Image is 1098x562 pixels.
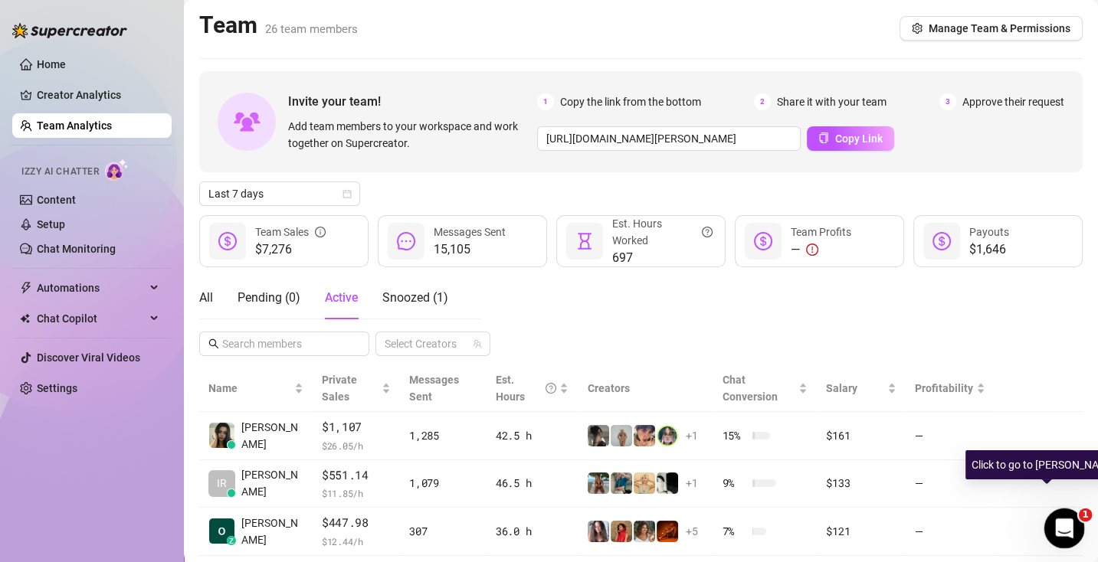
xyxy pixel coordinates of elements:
span: Private Sales [322,374,357,403]
span: 15,105 [434,240,506,259]
span: question-circle [546,371,556,405]
span: 2 [754,93,771,110]
span: hourglass [575,232,594,250]
a: Chat Monitoring [37,243,116,255]
td: — [906,508,995,556]
span: [PERSON_NAME] [241,419,303,453]
img: Krish [209,518,234,544]
img: bonnierides [634,425,655,446]
img: comicaltaco [657,472,678,494]
span: Chat Conversion [722,374,777,403]
span: Share it with your team [777,93,887,110]
img: i_want_candy [634,521,655,542]
img: Actually.Maria [634,472,655,494]
span: search [208,338,219,349]
div: z [227,536,236,545]
div: 42.5 h [496,427,569,444]
div: $133 [826,475,896,492]
td: — [906,460,995,508]
span: dollar-circle [932,232,951,250]
span: + 1 [685,475,697,492]
img: Chat Copilot [20,313,30,324]
a: Creator Analytics [37,83,159,107]
span: [PERSON_NAME] [241,466,303,500]
td: — [906,412,995,460]
div: 1,079 [409,475,477,492]
span: Active [325,290,358,305]
div: Est. Hours [496,371,557,405]
img: logo-BBDzfeDw.svg [12,23,127,38]
span: exclamation-circle [806,243,818,256]
div: Team Sales [255,224,326,240]
span: question-circle [702,215,713,249]
img: daiisyjane [588,425,609,446]
div: Pending ( 0 ) [238,289,300,307]
iframe: Intercom live chat [1044,508,1085,549]
a: Team Analytics [37,119,112,132]
img: bellatendresse [611,521,632,542]
span: $ 12.44 /h [322,534,391,549]
span: Last 7 days [208,182,351,205]
img: AI Chatter [105,158,129,181]
a: Content [37,194,76,206]
span: Invite your team! [288,92,537,111]
span: $ 11.85 /h [322,485,391,501]
img: Libby [588,472,609,494]
a: Discover Viral Videos [37,351,140,364]
span: Snoozed ( 1 ) [382,290,448,305]
span: IR [217,475,227,492]
span: Manage Team & Permissions [929,22,1070,34]
span: Payouts [969,226,1009,238]
span: 1 [537,93,554,110]
div: 36.0 h [496,523,569,540]
span: 3 [939,93,956,110]
div: $161 [826,427,896,444]
div: 307 [409,523,477,540]
th: Name [199,365,313,412]
span: Profitability [915,382,973,394]
span: 26 team members [265,22,358,36]
span: Copy Link [835,132,883,145]
span: dollar-circle [218,232,237,250]
h2: Team [199,11,358,40]
span: $ 26.05 /h [322,438,391,453]
span: 7 % [722,523,746,540]
img: vipchocolate [657,521,678,542]
span: $1,646 [969,240,1009,259]
span: 9 % [722,475,746,492]
img: jadetv [657,425,678,446]
button: Manage Team & Permissions [900,16,1083,41]
span: copy [818,132,829,143]
div: 46.5 h [496,475,569,492]
span: 1 [1079,508,1093,522]
a: Setup [37,218,65,230]
span: thunderbolt [20,282,32,294]
div: 1,285 [409,427,477,444]
span: Messages Sent [434,226,506,238]
img: Barbi [611,425,632,446]
span: 15 % [722,427,746,444]
span: Approve their request [962,93,1064,110]
span: $447.98 [322,514,391,532]
a: Settings [37,382,77,394]
span: + 5 [685,523,697,540]
span: Copy the link from the bottom [560,93,701,110]
span: 697 [612,249,713,267]
input: Search members [222,335,348,352]
span: Izzy AI Chatter [21,165,99,179]
span: Automations [37,276,146,300]
span: team [473,339,482,348]
button: Copy Link [807,126,894,151]
th: Creators [578,365,713,412]
span: calendar [343,189,352,198]
span: [PERSON_NAME] [241,515,303,548]
div: All [199,289,213,307]
img: Joy Gabrielle P… [209,423,234,448]
span: setting [912,23,923,34]
span: Team Profits [791,226,851,238]
img: aurorahaze [588,521,609,542]
div: Est. Hours Worked [612,215,713,249]
span: $1,107 [322,418,391,436]
span: $551.14 [322,466,391,485]
span: Chat Copilot [37,306,146,331]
